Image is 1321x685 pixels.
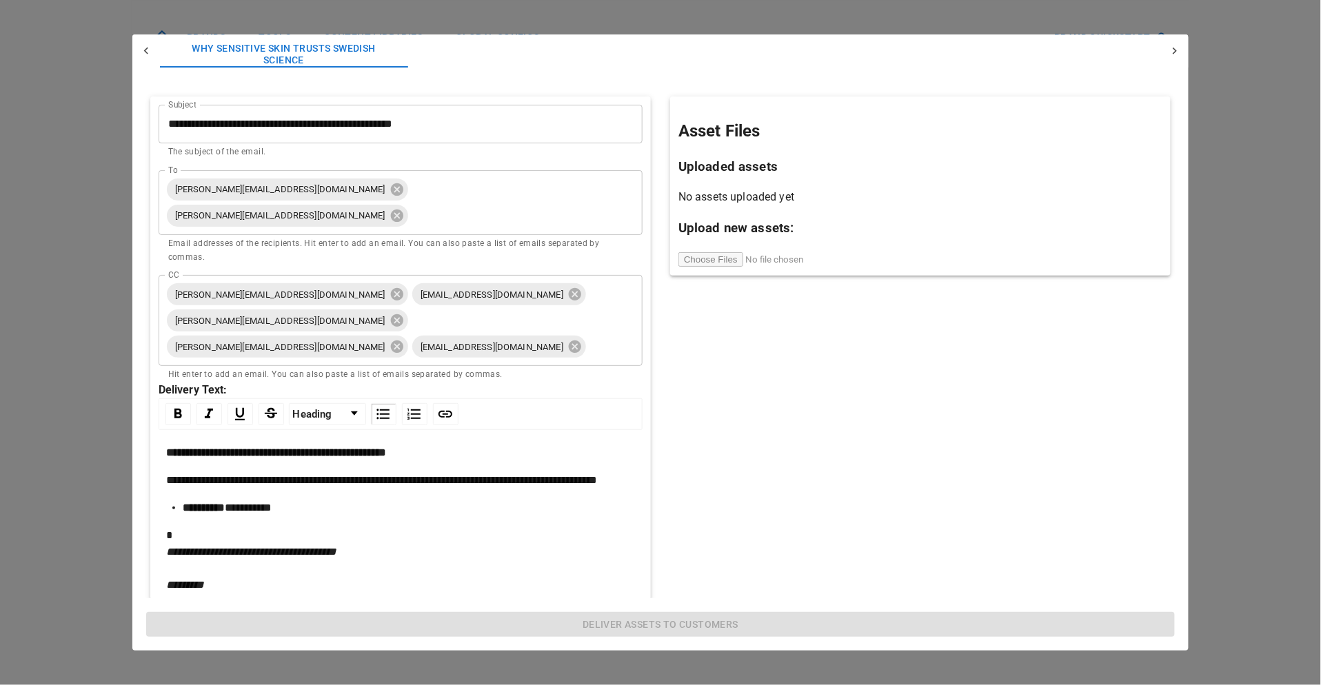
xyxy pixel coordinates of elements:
[167,205,408,227] div: [PERSON_NAME][EMAIL_ADDRESS][DOMAIN_NAME]
[430,403,461,425] div: rdw-link-control
[678,218,1162,238] h3: Upload new assets:
[168,145,633,159] p: The subject of the email.
[168,237,633,265] p: Email addresses of the recipients. Hit enter to add an email. You can also paste a list of emails...
[678,189,1162,205] p: No assets uploaded yet
[167,313,394,329] span: [PERSON_NAME][EMAIL_ADDRESS][DOMAIN_NAME]
[167,339,394,355] span: [PERSON_NAME][EMAIL_ADDRESS][DOMAIN_NAME]
[433,403,458,425] div: Link
[167,178,408,201] div: [PERSON_NAME][EMAIL_ADDRESS][DOMAIN_NAME]
[196,403,222,425] div: Italic
[368,403,430,425] div: rdw-list-control
[159,398,643,430] div: rdw-toolbar
[160,34,408,75] button: Why Sensitive Skin Trusts Swedish Science
[168,368,633,382] p: Hit enter to add an email. You can also paste a list of emails separated by commas.
[168,164,178,176] label: To
[402,403,427,425] div: Ordered
[412,287,572,303] span: [EMAIL_ADDRESS][DOMAIN_NAME]
[167,283,408,305] div: [PERSON_NAME][EMAIL_ADDRESS][DOMAIN_NAME]
[165,403,191,425] div: Bold
[168,269,179,280] label: CC
[159,383,228,396] strong: Delivery Text:
[259,403,284,425] div: Strikethrough
[290,404,365,425] a: Block Type
[167,181,394,197] span: [PERSON_NAME][EMAIL_ADDRESS][DOMAIN_NAME]
[168,99,196,110] label: Subject
[412,283,586,305] div: [EMAIL_ADDRESS][DOMAIN_NAME]
[228,403,253,425] div: Underline
[166,444,636,643] div: rdw-editor
[167,309,408,331] div: [PERSON_NAME][EMAIL_ADDRESS][DOMAIN_NAME]
[167,207,394,223] span: [PERSON_NAME][EMAIL_ADDRESS][DOMAIN_NAME]
[289,403,366,425] div: rdw-dropdown
[678,157,1162,176] h3: Uploaded assets
[678,119,1162,143] h2: Asset Files
[167,287,394,303] span: [PERSON_NAME][EMAIL_ADDRESS][DOMAIN_NAME]
[371,403,396,425] div: Unordered
[163,403,287,425] div: rdw-inline-control
[412,339,572,355] span: [EMAIL_ADDRESS][DOMAIN_NAME]
[412,336,586,358] div: [EMAIL_ADDRESS][DOMAIN_NAME]
[287,403,368,425] div: rdw-block-control
[159,398,643,654] div: rdw-wrapper
[167,336,408,358] div: [PERSON_NAME][EMAIL_ADDRESS][DOMAIN_NAME]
